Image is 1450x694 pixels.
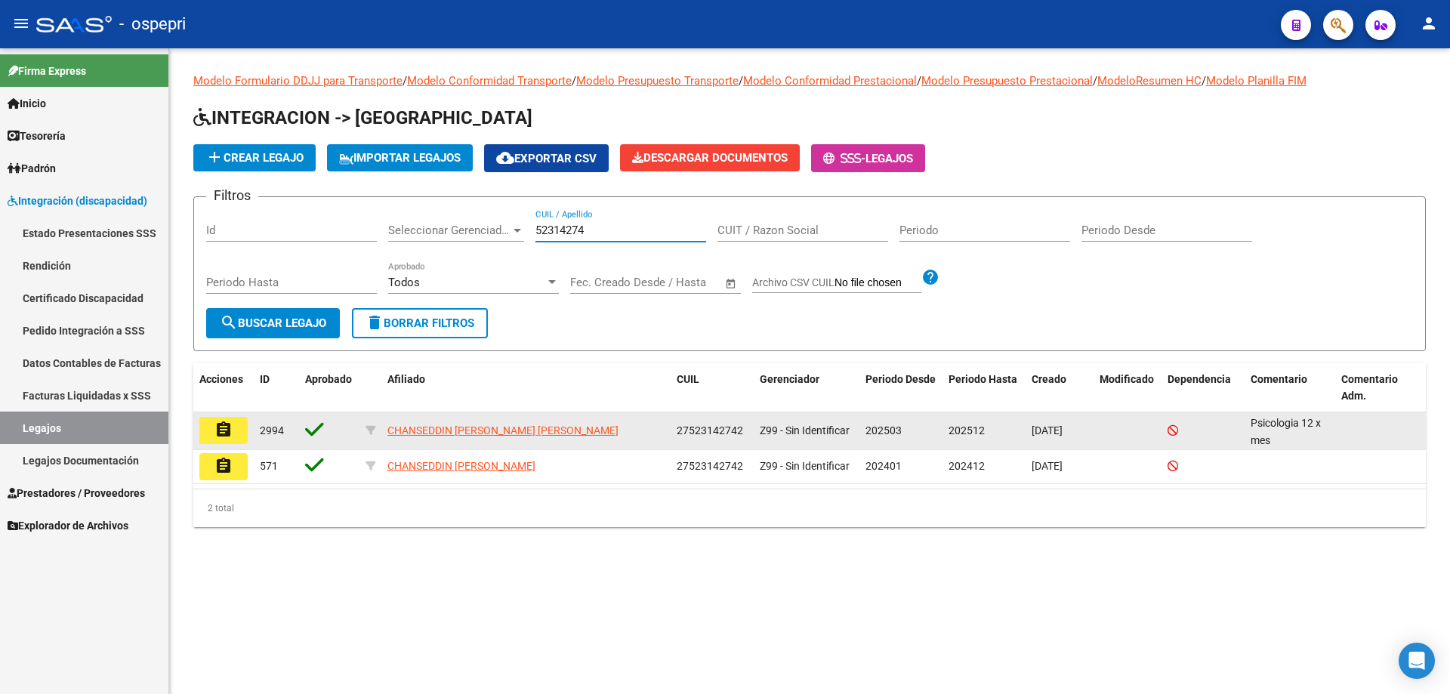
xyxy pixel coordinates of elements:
[677,373,699,385] span: CUIL
[305,373,352,385] span: Aprobado
[576,74,739,88] a: Modelo Presupuesto Transporte
[835,276,921,290] input: Archivo CSV CUIL
[12,14,30,32] mat-icon: menu
[8,485,145,501] span: Prestadores / Proveedores
[381,363,671,413] datatable-header-cell: Afiliado
[865,460,902,472] span: 202401
[1097,74,1202,88] a: ModeloResumen HC
[220,313,238,332] mat-icon: search
[387,424,619,436] span: CHANSEDDIN [PERSON_NAME] [PERSON_NAME]
[387,460,535,472] span: CHANSEDDIN [PERSON_NAME]
[620,144,800,171] button: Descargar Documentos
[949,460,985,472] span: 202412
[206,185,258,206] h3: Filtros
[677,460,743,472] span: 27523142742
[220,316,326,330] span: Buscar Legajo
[942,363,1026,413] datatable-header-cell: Periodo Hasta
[193,489,1426,527] div: 2 total
[260,373,270,385] span: ID
[8,95,46,112] span: Inicio
[388,276,420,289] span: Todos
[206,308,340,338] button: Buscar Legajo
[193,74,403,88] a: Modelo Formulario DDJJ para Transporte
[366,316,474,330] span: Borrar Filtros
[1026,363,1094,413] datatable-header-cell: Creado
[1245,363,1335,413] datatable-header-cell: Comentario
[760,424,850,436] span: Z99 - Sin Identificar
[865,152,913,165] span: Legajos
[1168,373,1231,385] span: Dependencia
[8,517,128,534] span: Explorador de Archivos
[387,373,425,385] span: Afiliado
[327,144,473,171] button: IMPORTAR LEGAJOS
[921,268,939,286] mat-icon: help
[214,421,233,439] mat-icon: assignment
[1335,363,1426,413] datatable-header-cell: Comentario Adm.
[8,63,86,79] span: Firma Express
[1094,363,1162,413] datatable-header-cell: Modificado
[260,424,284,436] span: 2994
[754,363,859,413] datatable-header-cell: Gerenciador
[760,373,819,385] span: Gerenciador
[193,107,532,128] span: INTEGRACION -> [GEOGRAPHIC_DATA]
[1341,373,1398,403] span: Comentario Adm.
[496,149,514,167] mat-icon: cloud_download
[760,460,850,472] span: Z99 - Sin Identificar
[1399,643,1435,679] div: Open Intercom Messenger
[811,144,925,172] button: -Legajos
[723,275,740,292] button: Open calendar
[1206,74,1307,88] a: Modelo Planilla FIM
[632,151,788,165] span: Descargar Documentos
[8,160,56,177] span: Padrón
[1032,460,1063,472] span: [DATE]
[921,74,1093,88] a: Modelo Presupuesto Prestacional
[1420,14,1438,32] mat-icon: person
[645,276,718,289] input: Fecha fin
[193,144,316,171] button: Crear Legajo
[205,148,224,166] mat-icon: add
[199,373,243,385] span: Acciones
[352,308,488,338] button: Borrar Filtros
[484,144,609,172] button: Exportar CSV
[193,363,254,413] datatable-header-cell: Acciones
[260,460,278,472] span: 571
[1162,363,1245,413] datatable-header-cell: Dependencia
[366,313,384,332] mat-icon: delete
[496,152,597,165] span: Exportar CSV
[407,74,572,88] a: Modelo Conformidad Transporte
[865,424,902,436] span: 202503
[8,128,66,144] span: Tesorería
[752,276,835,288] span: Archivo CSV CUIL
[1032,424,1063,436] span: [DATE]
[859,363,942,413] datatable-header-cell: Periodo Desde
[119,8,186,41] span: - ospepri
[823,152,865,165] span: -
[299,363,359,413] datatable-header-cell: Aprobado
[205,151,304,165] span: Crear Legajo
[743,74,917,88] a: Modelo Conformidad Prestacional
[949,424,985,436] span: 202512
[214,457,233,475] mat-icon: assignment
[388,224,511,237] span: Seleccionar Gerenciador
[671,363,754,413] datatable-header-cell: CUIL
[1251,373,1307,385] span: Comentario
[1032,373,1066,385] span: Creado
[193,72,1426,527] div: / / / / / /
[677,424,743,436] span: 27523142742
[949,373,1017,385] span: Periodo Hasta
[1100,373,1154,385] span: Modificado
[254,363,299,413] datatable-header-cell: ID
[8,193,147,209] span: Integración (discapacidad)
[570,276,631,289] input: Fecha inicio
[1251,417,1331,584] span: Psicologia 12 x mes marzo/diciembre 2025 Lic. Juarez Norma Modulo maestro de apoyo mensual mayo/d...
[339,151,461,165] span: IMPORTAR LEGAJOS
[865,373,936,385] span: Periodo Desde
